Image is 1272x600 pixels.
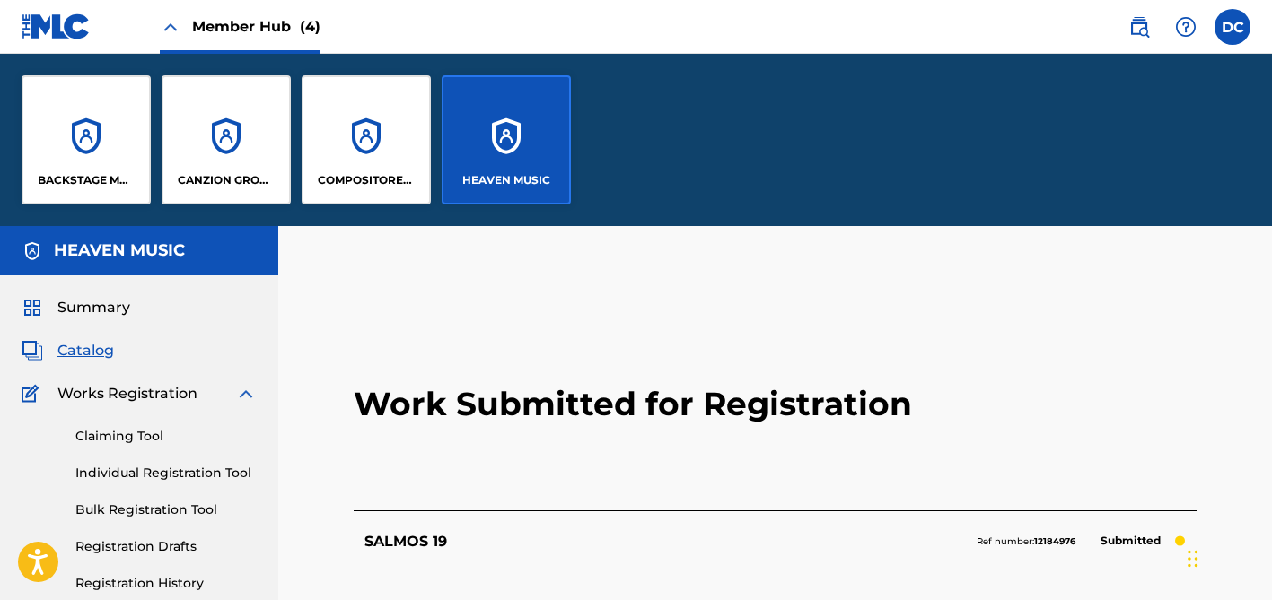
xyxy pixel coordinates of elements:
div: User Menu [1215,9,1250,45]
p: COMPOSITORES PUBLISHING [318,172,416,188]
iframe: Chat Widget [1182,514,1272,600]
span: Summary [57,297,130,318]
img: help [1175,16,1197,38]
a: AccountsCOMPOSITORES PUBLISHING [302,75,431,204]
span: Member Hub [192,16,320,37]
iframe: Resource Center [1222,361,1272,509]
img: Summary [22,297,43,318]
span: Catalog [57,340,114,361]
p: Submitted [1092,528,1170,553]
img: Accounts [22,240,43,262]
a: Registration Drafts [75,537,257,556]
img: MLC Logo [22,13,91,39]
img: expand [235,383,257,404]
p: HEAVEN MUSIC [462,172,550,188]
img: search [1128,16,1150,38]
p: BACKSTAGE MUSIC [38,172,136,188]
a: CatalogCatalog [22,340,114,361]
p: Ref number: [977,534,1075,550]
p: SALMOS 19 [364,531,447,552]
a: Public Search [1121,9,1157,45]
div: Arrastrar [1188,532,1198,586]
p: CANZION GROUP LP [178,172,276,188]
a: AccountsBACKSTAGE MUSIC [22,75,151,204]
a: Individual Registration Tool [75,464,257,483]
a: AccountsCANZION GROUP LP [162,75,291,204]
img: Works Registration [22,383,45,404]
strong: 12184976 [1034,535,1075,547]
a: AccountsHEAVEN MUSIC [442,75,571,204]
a: Bulk Registration Tool [75,500,257,519]
a: SummarySummary [22,297,130,318]
span: (4) [300,18,320,35]
div: Help [1168,9,1204,45]
img: Catalog [22,340,43,361]
img: Close [160,16,181,38]
span: Works Registration [57,383,197,404]
h5: HEAVEN MUSIC [54,240,185,261]
a: Registration History [75,574,257,593]
div: Widget de chat [1182,514,1272,600]
a: Claiming Tool [75,427,257,446]
h2: Work Submitted for Registration [354,298,1197,510]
